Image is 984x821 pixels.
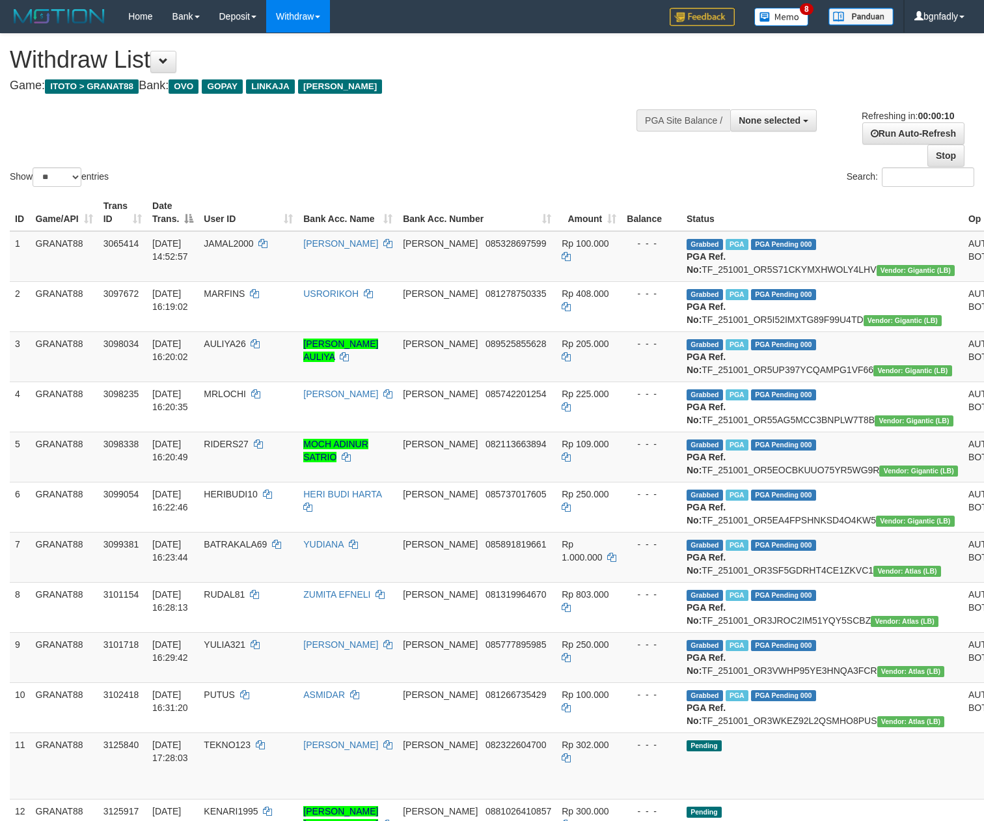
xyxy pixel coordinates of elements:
span: Rp 803.000 [562,589,608,600]
span: Grabbed [687,540,723,551]
img: MOTION_logo.png [10,7,109,26]
span: PGA Pending [751,690,816,701]
span: JAMAL2000 [204,238,253,249]
span: 3099381 [103,539,139,550]
span: Copy 085891819661 to clipboard [485,539,546,550]
span: Copy 089525855628 to clipboard [485,339,546,349]
th: User ID: activate to sort column ascending [198,194,298,231]
b: PGA Ref. No: [687,703,726,726]
span: 3125917 [103,806,139,816]
a: Run Auto-Refresh [862,122,964,145]
td: GRANAT88 [31,632,98,682]
div: - - - [627,237,676,250]
b: PGA Ref. No: [687,552,726,576]
span: Marked by bgndedek [726,389,748,400]
span: Copy 085328697599 to clipboard [485,238,546,249]
b: PGA Ref. No: [687,452,726,475]
span: Vendor URL: https://dashboard.q2checkout.com/secure [877,716,945,727]
span: [PERSON_NAME] [403,589,478,600]
span: Marked by bgndedek [726,239,748,250]
td: TF_251001_OR3JROC2IM51YQY5SCBZ [681,582,963,632]
span: [DATE] 16:28:13 [152,589,188,613]
td: GRANAT88 [31,482,98,532]
div: - - - [627,438,676,451]
div: - - - [627,805,676,818]
b: PGA Ref. No: [687,602,726,626]
td: GRANAT88 [31,582,98,632]
span: Marked by bgndedek [726,490,748,501]
span: Rp 100.000 [562,689,608,700]
span: PUTUS [204,689,234,700]
span: Rp 1.000.000 [562,539,602,563]
span: [DATE] 17:28:03 [152,740,188,763]
span: [DATE] 16:23:44 [152,539,188,563]
span: Rp 408.000 [562,288,608,299]
span: Copy 082113663894 to clipboard [485,439,546,449]
span: Vendor URL: https://dashboard.q2checkout.com/secure [877,265,955,276]
th: Amount: activate to sort column ascending [556,194,622,231]
span: OVO [169,79,198,94]
span: 8 [800,3,813,15]
span: 3065414 [103,238,139,249]
span: 3101154 [103,589,139,600]
td: TF_251001_OR3VWHP95YE3HNQA3FCR [681,632,963,682]
span: HERIBUDI10 [204,489,257,499]
td: 8 [10,582,31,632]
td: 2 [10,281,31,331]
td: 4 [10,382,31,432]
span: Rp 109.000 [562,439,608,449]
b: PGA Ref. No: [687,652,726,676]
div: - - - [627,488,676,501]
button: None selected [730,109,817,132]
span: Rp 250.000 [562,639,608,650]
span: ITOTO > GRANAT88 [45,79,139,94]
span: Pending [687,807,722,818]
span: KENARI1995 [204,806,258,816]
span: 3101718 [103,639,139,650]
td: 5 [10,432,31,482]
span: [DATE] 16:31:20 [152,689,188,713]
span: [PERSON_NAME] [403,539,478,550]
span: [PERSON_NAME] [403,806,478,816]
td: 7 [10,532,31,582]
span: [PERSON_NAME] [403,288,478,299]
div: - - - [627,538,676,551]
th: Bank Acc. Name: activate to sort column ascending [298,194,398,231]
th: Bank Acc. Number: activate to sort column ascending [398,194,556,231]
div: - - - [627,287,676,300]
span: Rp 225.000 [562,389,608,399]
span: PGA Pending [751,389,816,400]
td: TF_251001_OR5S71CKYMXHWOLY4LHV [681,231,963,282]
span: 3099054 [103,489,139,499]
img: Feedback.jpg [670,8,735,26]
span: Grabbed [687,640,723,651]
span: Marked by bgndedek [726,590,748,601]
span: PGA Pending [751,490,816,501]
td: TF_251001_OR5EOCBKUUO75YR5WG9R [681,432,963,482]
span: Marked by bgndedek [726,439,748,451]
span: Marked by bgndedek [726,690,748,701]
a: ZUMITA EFNELI [303,589,370,600]
b: PGA Ref. No: [687,402,726,425]
span: Rp 302.000 [562,740,608,750]
span: Copy 081266735429 to clipboard [485,689,546,700]
span: Vendor URL: https://dashboard.q2checkout.com/secure [873,365,952,376]
span: Grabbed [687,339,723,350]
img: panduan.png [828,8,894,25]
td: 3 [10,331,31,382]
span: [PERSON_NAME] [403,639,478,650]
span: Marked by bgndedek [726,289,748,300]
span: [DATE] 16:19:02 [152,288,188,312]
span: 3102418 [103,689,139,700]
a: YUDIANA [303,539,343,550]
select: Showentries [33,167,81,187]
span: Rp 250.000 [562,489,608,499]
a: [PERSON_NAME] [303,639,378,650]
div: - - - [627,387,676,400]
span: Pending [687,740,722,751]
b: PGA Ref. No: [687,301,726,325]
span: YULIA321 [204,639,245,650]
span: Copy 085777895985 to clipboard [485,639,546,650]
td: GRANAT88 [31,231,98,282]
span: Vendor URL: https://dashboard.q2checkout.com/secure [875,415,953,426]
